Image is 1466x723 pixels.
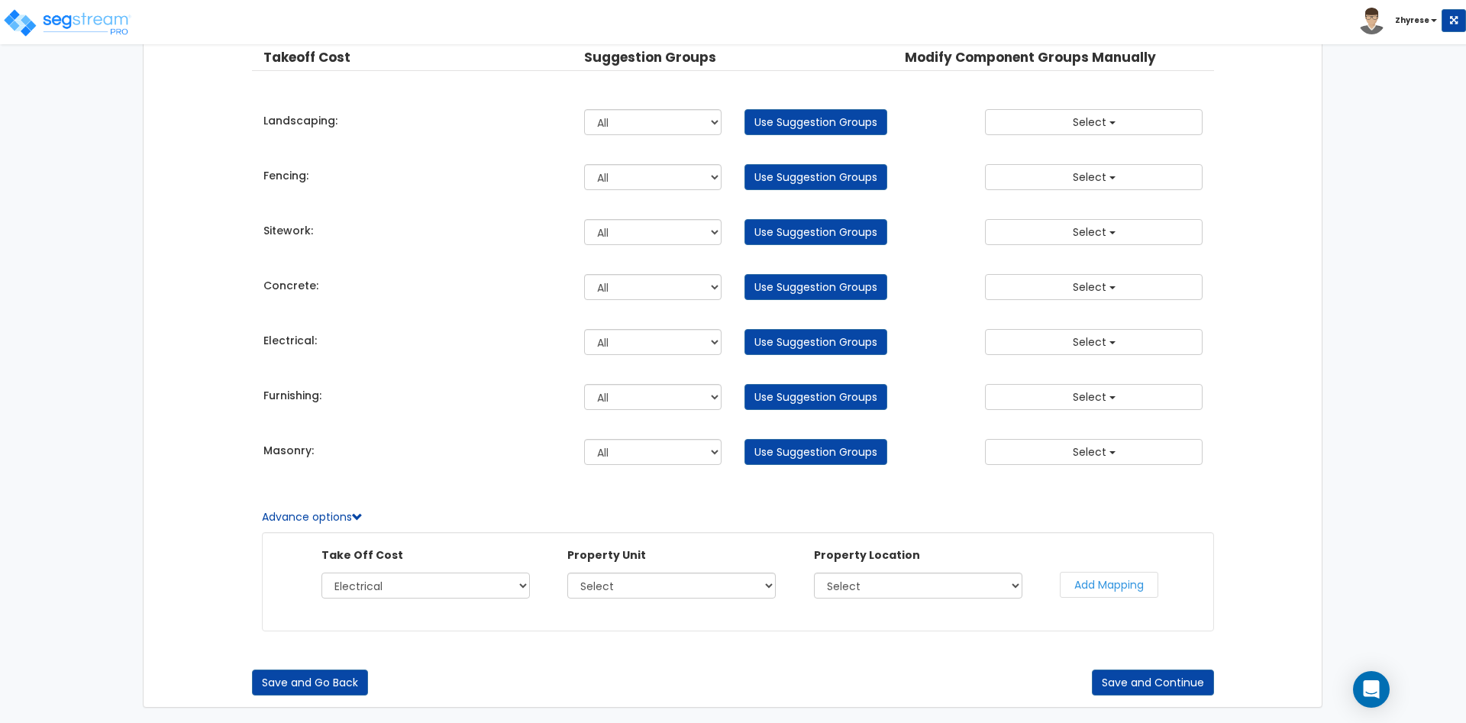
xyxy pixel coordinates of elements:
[1060,572,1158,598] button: Add Mapping
[1073,389,1106,405] span: Select
[985,164,1203,190] button: Select
[744,439,887,465] a: Use Suggestion Groups
[262,509,363,524] a: Advance options
[1358,8,1385,34] img: avatar.png
[1073,334,1106,350] span: Select
[1073,224,1106,240] span: Select
[263,333,317,348] label: Electrical:
[1073,279,1106,295] span: Select
[744,384,887,410] a: Use Suggestion Groups
[1395,15,1429,26] b: Zhyrese
[1073,444,1106,460] span: Select
[985,439,1203,465] button: Select
[744,219,887,245] a: Use Suggestion Groups
[744,164,887,190] a: Use Suggestion Groups
[263,168,308,183] label: Fencing:
[263,388,321,403] label: Furnishing:
[263,48,350,66] b: Takeoff Cost
[2,8,132,38] img: logo_pro_r.png
[985,109,1203,135] button: Select
[252,670,368,696] button: Save and Go Back
[1073,115,1106,130] span: Select
[584,48,716,66] b: Suggestion Groups
[985,384,1203,410] button: Select
[744,274,887,300] a: Use Suggestion Groups
[263,223,313,238] label: Sitework:
[321,547,403,563] label: Take Off Cost
[567,547,646,563] label: Property Unit
[985,329,1203,355] button: Select
[1073,169,1106,185] span: Select
[263,443,314,458] label: Masonry:
[814,547,920,563] label: Property Location
[263,113,337,128] label: Landscaping:
[263,278,318,293] label: Concrete:
[1353,671,1390,708] div: Open Intercom Messenger
[985,219,1203,245] button: Select
[744,109,887,135] a: Use Suggestion Groups
[744,329,887,355] a: Use Suggestion Groups
[1092,670,1214,696] button: Save and Continue
[985,274,1203,300] button: Select
[905,48,1156,66] b: Modify Component Groups Manually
